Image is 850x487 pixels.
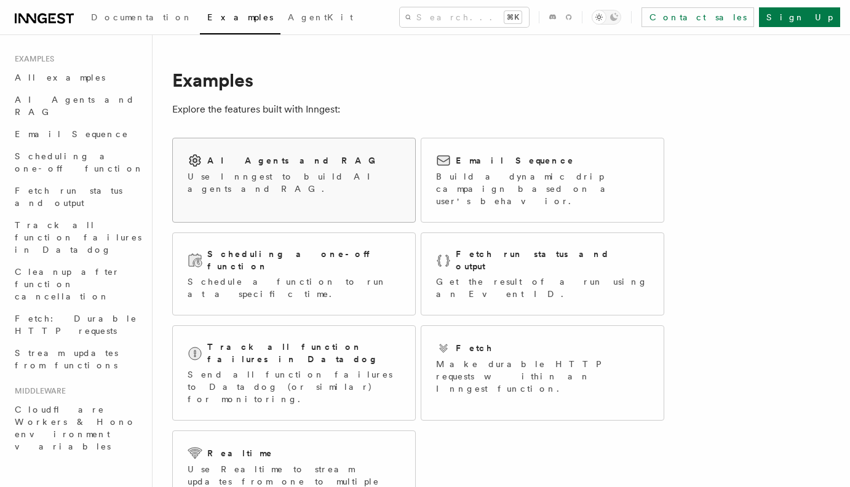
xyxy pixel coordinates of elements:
[207,341,400,365] h2: Track all function failures in Datadog
[10,307,145,342] a: Fetch: Durable HTTP requests
[10,261,145,307] a: Cleanup after function cancellation
[10,123,145,145] a: Email Sequence
[15,95,135,117] span: AI Agents and RAG
[641,7,754,27] a: Contact sales
[10,398,145,457] a: Cloudflare Workers & Hono environment variables
[421,232,664,315] a: Fetch run status and outputGet the result of a run using an Event ID.
[10,214,145,261] a: Track all function failures in Datadog
[172,138,416,223] a: AI Agents and RAGUse Inngest to build AI agents and RAG.
[10,386,66,396] span: Middleware
[84,4,200,33] a: Documentation
[421,138,664,223] a: Email SequenceBuild a dynamic drip campaign based on a user's behavior.
[456,154,574,167] h2: Email Sequence
[172,101,664,118] p: Explore the features built with Inngest:
[592,10,621,25] button: Toggle dark mode
[15,129,129,139] span: Email Sequence
[436,170,649,207] p: Build a dynamic drip campaign based on a user's behavior.
[15,220,141,255] span: Track all function failures in Datadog
[15,151,144,173] span: Scheduling a one-off function
[10,54,54,64] span: Examples
[504,11,522,23] kbd: ⌘K
[207,248,400,272] h2: Scheduling a one-off function
[91,12,193,22] span: Documentation
[400,7,529,27] button: Search...⌘K
[172,232,416,315] a: Scheduling a one-off functionSchedule a function to run at a specific time.
[207,447,273,459] h2: Realtime
[10,66,145,89] a: All examples
[15,73,105,82] span: All examples
[10,89,145,123] a: AI Agents and RAG
[436,358,649,395] p: Make durable HTTP requests within an Inngest function.
[207,12,273,22] span: Examples
[456,342,493,354] h2: Fetch
[188,275,400,300] p: Schedule a function to run at a specific time.
[172,325,416,421] a: Track all function failures in DatadogSend all function failures to Datadog (or similar) for moni...
[15,314,137,336] span: Fetch: Durable HTTP requests
[10,180,145,214] a: Fetch run status and output
[288,12,353,22] span: AgentKit
[188,170,400,195] p: Use Inngest to build AI agents and RAG.
[172,69,664,91] h1: Examples
[10,342,145,376] a: Stream updates from functions
[15,405,136,451] span: Cloudflare Workers & Hono environment variables
[188,368,400,405] p: Send all function failures to Datadog (or similar) for monitoring.
[280,4,360,33] a: AgentKit
[15,186,122,208] span: Fetch run status and output
[759,7,840,27] a: Sign Up
[15,267,120,301] span: Cleanup after function cancellation
[200,4,280,34] a: Examples
[421,325,664,421] a: FetchMake durable HTTP requests within an Inngest function.
[436,275,649,300] p: Get the result of a run using an Event ID.
[15,348,118,370] span: Stream updates from functions
[456,248,649,272] h2: Fetch run status and output
[207,154,382,167] h2: AI Agents and RAG
[10,145,145,180] a: Scheduling a one-off function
